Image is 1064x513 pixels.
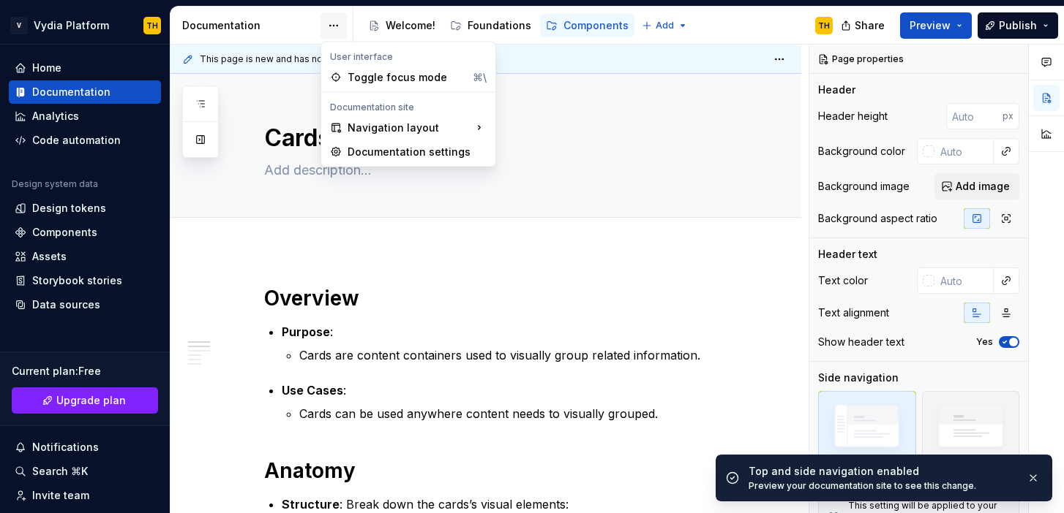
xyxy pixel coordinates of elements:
[348,70,467,85] div: Toggle focus mode
[324,51,492,63] div: User interface
[749,480,1015,492] div: Preview your documentation site to see this change.
[324,102,492,113] div: Documentation site
[749,464,1015,479] div: Top and side navigation enabled
[348,145,487,159] div: Documentation settings
[473,70,487,85] div: ⌘\
[324,116,492,140] div: Navigation layout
